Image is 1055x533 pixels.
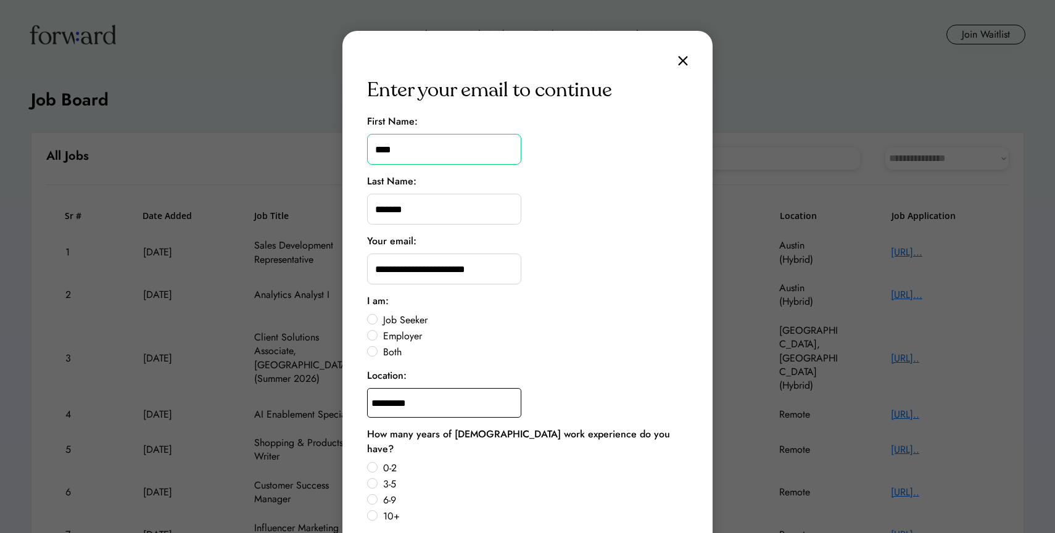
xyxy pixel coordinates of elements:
label: Both [379,347,688,357]
div: First Name: [367,114,418,129]
label: 10+ [379,511,688,521]
label: 3-5 [379,479,688,489]
label: 6-9 [379,495,688,505]
div: Location: [367,368,407,383]
div: How many years of [DEMOGRAPHIC_DATA] work experience do you have? [367,427,688,457]
label: 0-2 [379,463,688,473]
div: Enter your email to continue [367,75,612,105]
div: Your email: [367,234,416,249]
div: Last Name: [367,174,416,189]
img: close.svg [678,56,688,66]
div: I am: [367,294,389,308]
label: Employer [379,331,688,341]
label: Job Seeker [379,315,688,325]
